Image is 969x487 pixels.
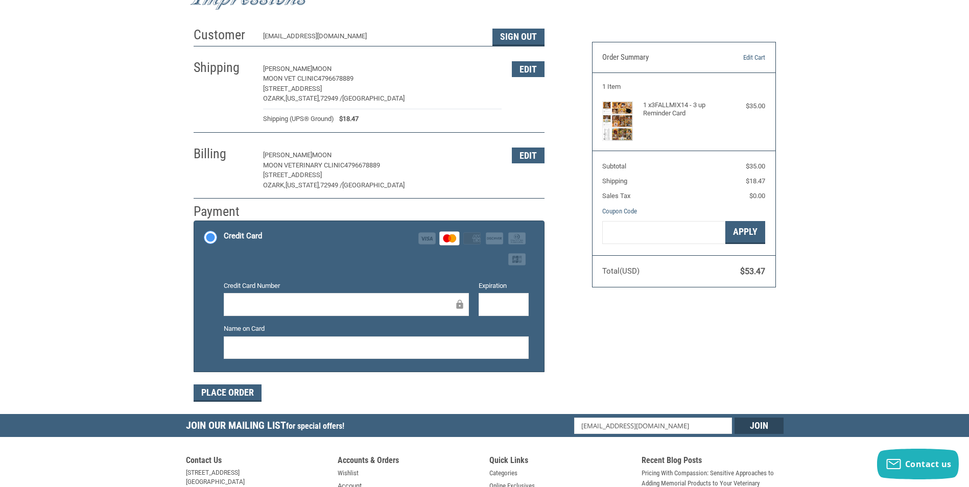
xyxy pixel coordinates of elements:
h3: 1 Item [602,83,765,91]
span: 72949 / [320,181,342,189]
h2: Payment [194,203,253,220]
div: $35.00 [724,101,765,111]
button: Sign Out [492,29,545,46]
button: Contact us [877,449,959,479]
h5: Join Our Mailing List [186,414,349,440]
span: [STREET_ADDRESS] [263,85,322,92]
span: 72949 / [320,94,342,102]
span: MOON VETERINARY CLINIC [263,161,344,169]
h5: Accounts & Orders [338,455,480,468]
input: Join [735,418,784,434]
span: $18.47 [746,177,765,185]
h2: Customer [194,27,253,43]
button: Edit [512,61,545,77]
h3: Order Summary [602,53,713,63]
span: MOON VET CLINIC [263,75,318,82]
span: $18.47 [334,114,359,124]
span: $53.47 [740,266,765,276]
span: $35.00 [746,162,765,170]
a: Edit Cart [713,53,765,63]
span: $0.00 [749,192,765,200]
h5: Contact Us [186,455,328,468]
span: Contact us [905,458,952,470]
h2: Shipping [194,59,253,76]
a: Coupon Code [602,207,637,215]
label: Expiration [479,281,529,291]
span: Subtotal [602,162,626,170]
span: 4796678889 [318,75,353,82]
span: [US_STATE], [286,94,320,102]
span: [GEOGRAPHIC_DATA] [342,94,405,102]
a: Wishlist [338,468,359,478]
button: Place Order [194,384,262,402]
span: MOON [312,151,332,159]
span: for special offers! [286,421,344,431]
span: Shipping (UPS® Ground) [263,114,334,124]
span: [STREET_ADDRESS] [263,171,322,179]
button: Apply [725,221,765,244]
div: [EMAIL_ADDRESS][DOMAIN_NAME] [263,31,482,46]
input: Email [574,418,732,434]
span: Shipping [602,177,627,185]
span: [PERSON_NAME] [263,151,312,159]
span: 4796678889 [344,161,380,169]
span: Sales Tax [602,192,630,200]
input: Gift Certificate or Coupon Code [602,221,725,244]
h5: Quick Links [489,455,631,468]
label: Credit Card Number [224,281,469,291]
a: Categories [489,468,517,478]
span: [GEOGRAPHIC_DATA] [342,181,405,189]
h5: Recent Blog Posts [642,455,784,468]
span: [PERSON_NAME] [263,65,312,72]
span: MOON [312,65,332,72]
h2: Billing [194,145,253,162]
div: Credit Card [224,228,262,245]
span: OZARK, [263,181,286,189]
span: Total (USD) [602,266,640,276]
label: Name on Card [224,324,529,334]
span: OZARK, [263,94,286,102]
span: [US_STATE], [286,181,320,189]
button: Edit [512,148,545,163]
h4: 1 x 3FALLMIX14 - 3 up Reminder Card [643,101,722,118]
